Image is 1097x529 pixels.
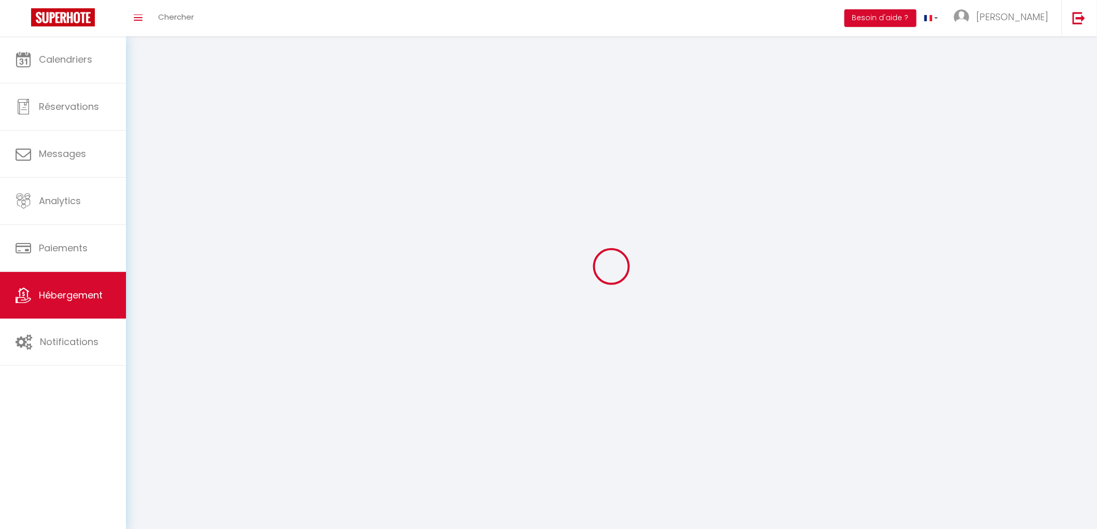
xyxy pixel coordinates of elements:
[39,147,86,160] span: Messages
[954,9,969,25] img: ...
[39,194,81,207] span: Analytics
[39,241,88,254] span: Paiements
[976,10,1049,23] span: [PERSON_NAME]
[39,289,103,302] span: Hébergement
[39,100,99,113] span: Réservations
[31,8,95,26] img: Super Booking
[158,11,194,22] span: Chercher
[1073,11,1086,24] img: logout
[845,9,917,27] button: Besoin d'aide ?
[39,53,92,66] span: Calendriers
[40,335,99,348] span: Notifications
